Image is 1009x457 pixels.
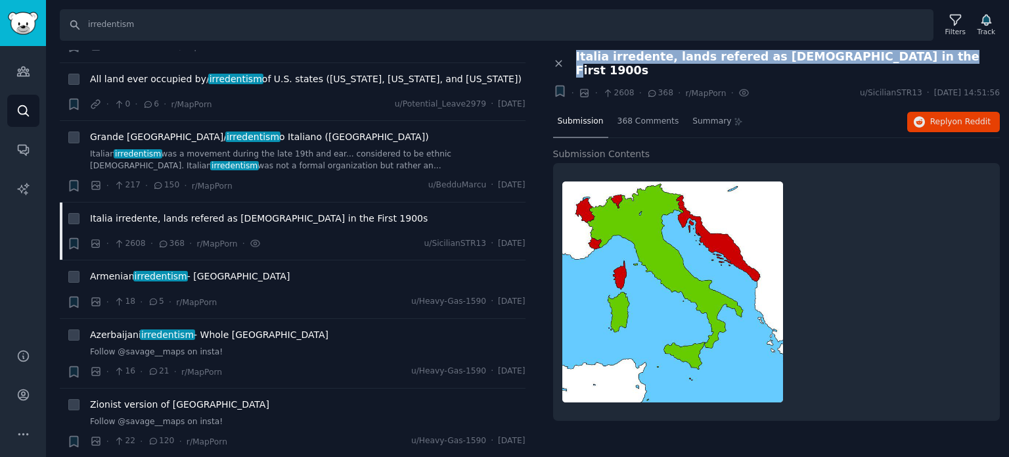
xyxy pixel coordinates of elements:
span: [DATE] [498,238,525,250]
span: · [594,86,597,100]
span: irredentism [210,161,259,170]
span: · [179,435,181,448]
a: Azerbaijaniirredentism- Whole [GEOGRAPHIC_DATA] [90,328,328,342]
span: · [140,435,143,448]
a: All land ever occupied by/irredentismof U.S. states ([US_STATE], [US_STATE], and [US_STATE]) [90,72,522,86]
span: 21 [148,366,169,377]
span: Italia irredente, lands refered as [DEMOGRAPHIC_DATA] in the First 1900s [576,50,1000,78]
span: u/Heavy-Gas-1590 [411,366,486,377]
span: 2608 [114,238,146,250]
span: · [106,295,109,309]
span: · [106,97,109,111]
a: Grande [GEOGRAPHIC_DATA]/irredentismo Italiano ([GEOGRAPHIC_DATA]) [90,130,429,144]
span: Armenian - [GEOGRAPHIC_DATA] [90,270,290,283]
span: 6 [143,99,159,110]
span: u/SicilianSTR13 [424,238,487,250]
span: r/MapPorn [176,42,217,51]
span: irredentism [133,271,189,281]
span: [DATE] [498,296,525,308]
span: 150 [152,180,179,191]
button: Track [973,11,1000,39]
span: irredentism [114,149,162,158]
span: · [135,97,137,111]
span: [DATE] [498,366,525,377]
span: · [491,366,493,377]
span: irredentism [140,329,195,340]
span: 5 [148,296,164,308]
a: Follow @savage__maps on insta! [90,416,526,428]
span: r/MapPorn [187,437,227,446]
span: 368 Comments [617,116,679,128]
span: u/Heavy-Gas-1590 [411,435,486,447]
span: 16 [114,366,135,377]
span: · [184,179,187,193]
span: [DATE] [498,435,525,447]
button: Replyon Reddit [907,112,1000,133]
span: · [639,86,642,100]
span: · [145,179,148,193]
div: Filters [945,27,966,36]
span: irredentism [208,74,263,84]
a: Zionist version of [GEOGRAPHIC_DATA] [90,398,269,412]
span: Reply [930,116,991,128]
span: u/SicilianSTR13 [860,87,922,99]
span: r/MapPorn [685,89,726,98]
span: · [491,180,493,191]
img: Italia irredente, lands refered as Italians in the First 1900s [562,181,783,402]
span: 18 [114,296,135,308]
span: Grande [GEOGRAPHIC_DATA]/ o Italiano ([GEOGRAPHIC_DATA]) [90,130,429,144]
span: r/MapPorn [192,181,233,191]
span: · [106,237,109,251]
span: · [189,237,192,251]
span: [DATE] [498,99,525,110]
span: 368 [646,87,673,99]
span: u/BedduMarcu [428,180,487,191]
span: 368 [158,238,185,250]
span: Azerbaijani - Whole [GEOGRAPHIC_DATA] [90,328,328,342]
a: Italia irredente, lands refered as [DEMOGRAPHIC_DATA] in the First 1900s [90,212,428,226]
span: Submission [558,116,604,128]
span: · [150,237,153,251]
span: r/MapPorn [176,298,217,307]
span: [DATE] 14:51:56 [934,87,1000,99]
span: 120 [148,435,175,447]
span: · [927,87,930,99]
input: Search Keyword [60,9,933,41]
span: 217 [114,180,141,191]
span: 0 [114,99,130,110]
span: · [572,86,574,100]
span: · [491,435,493,447]
span: u/Potential_Leave2979 [395,99,486,110]
span: · [140,295,143,309]
span: · [140,365,143,379]
span: · [174,365,177,379]
span: · [491,238,493,250]
a: Armenianirredentism- [GEOGRAPHIC_DATA] [90,270,290,283]
span: · [106,179,109,193]
span: · [106,435,109,448]
span: All land ever occupied by/ of U.S. states ([US_STATE], [US_STATE], and [US_STATE]) [90,72,522,86]
span: on Reddit [953,117,991,126]
a: Follow @savage__maps on insta! [90,347,526,358]
span: · [730,86,733,100]
span: [DATE] [498,180,525,191]
span: · [491,99,493,110]
span: Submission Contents [553,147,650,161]
span: r/MapPorn [181,368,222,377]
span: · [491,296,493,308]
img: GummySearch logo [8,12,38,35]
span: · [678,86,681,100]
span: irredentism [225,132,280,142]
span: Summary [692,116,731,128]
span: 2608 [602,87,635,99]
span: · [106,365,109,379]
span: r/MapPorn [171,100,212,109]
span: r/MapPorn [196,239,237,249]
span: · [169,295,171,309]
div: Track [977,27,995,36]
span: · [242,237,244,251]
a: Italianirredentismwas a movement during the late 19th and ear... considered to be ethnic [DEMOGRA... [90,149,526,172]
